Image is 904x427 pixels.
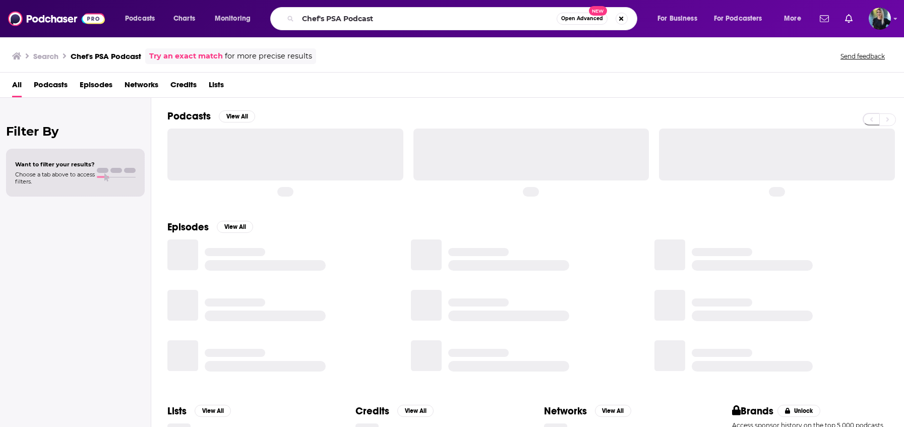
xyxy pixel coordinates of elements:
h2: Filter By [6,124,145,139]
a: Podcasts [34,77,68,97]
a: All [12,77,22,97]
div: Search podcasts, credits, & more... [280,7,647,30]
span: for more precise results [225,50,312,62]
button: open menu [707,11,777,27]
span: Charts [173,12,195,26]
a: PodcastsView All [167,110,255,123]
button: open menu [777,11,814,27]
button: open menu [118,11,168,27]
a: Show notifications dropdown [841,10,857,27]
button: View All [595,405,631,417]
h2: Credits [355,405,389,417]
span: More [784,12,801,26]
span: Choose a tab above to access filters. [15,171,95,185]
a: ListsView All [167,405,231,417]
span: Open Advanced [561,16,603,21]
a: NetworksView All [544,405,631,417]
h3: Chef's PSA Podcast [71,51,141,61]
button: View All [397,405,434,417]
a: Show notifications dropdown [816,10,833,27]
button: Send feedback [837,52,888,60]
h2: Lists [167,405,187,417]
a: Lists [209,77,224,97]
button: open menu [650,11,710,27]
a: EpisodesView All [167,221,253,233]
a: Charts [167,11,201,27]
h3: Search [33,51,58,61]
button: Unlock [777,405,820,417]
a: Episodes [80,77,112,97]
button: Open AdvancedNew [557,13,608,25]
a: CreditsView All [355,405,434,417]
span: Want to filter your results? [15,161,95,168]
h2: Brands [732,405,774,417]
span: Podcasts [125,12,155,26]
input: Search podcasts, credits, & more... [298,11,557,27]
button: Show profile menu [869,8,891,30]
h2: Podcasts [167,110,211,123]
span: For Podcasters [714,12,762,26]
a: Networks [125,77,158,97]
h2: Episodes [167,221,209,233]
button: View All [219,110,255,123]
button: View All [217,221,253,233]
span: Monitoring [215,12,251,26]
img: User Profile [869,8,891,30]
a: Try an exact match [149,50,223,62]
span: For Business [657,12,697,26]
button: View All [195,405,231,417]
button: open menu [208,11,264,27]
img: Podchaser - Follow, Share and Rate Podcasts [8,9,105,28]
h2: Networks [544,405,587,417]
span: New [589,6,607,16]
a: Credits [170,77,197,97]
span: Logged in as ChelseaKershaw [869,8,891,30]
